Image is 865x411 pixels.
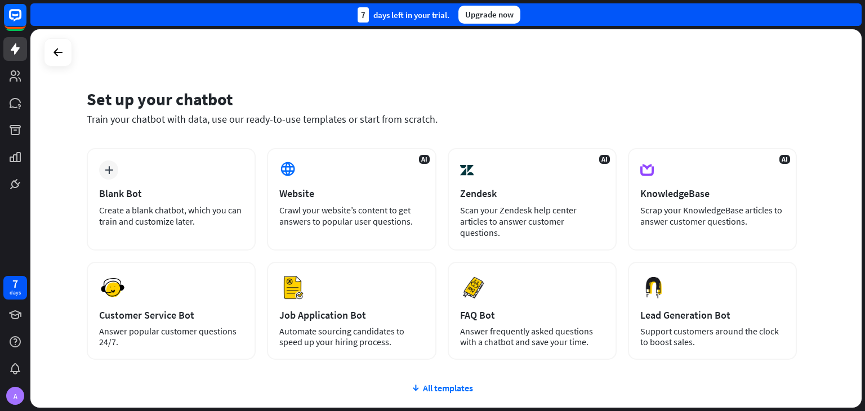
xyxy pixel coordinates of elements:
div: Lead Generation Bot [640,309,784,321]
div: Automate sourcing candidates to speed up your hiring process. [279,326,423,347]
div: Zendesk [460,187,604,200]
button: Open LiveChat chat widget [9,5,43,38]
div: A [6,387,24,405]
div: Website [279,187,423,200]
div: Create a blank chatbot, which you can train and customize later. [99,204,243,227]
div: Upgrade now [458,6,520,24]
div: Customer Service Bot [99,309,243,321]
div: Set up your chatbot [87,88,797,110]
div: Crawl your website’s content to get answers to popular user questions. [279,204,423,227]
i: plus [105,166,113,174]
div: Job Application Bot [279,309,423,321]
div: Scan your Zendesk help center articles to answer customer questions. [460,204,604,238]
span: AI [779,155,790,164]
div: Blank Bot [99,187,243,200]
div: Answer popular customer questions 24/7. [99,326,243,347]
div: All templates [87,382,797,394]
div: Answer frequently asked questions with a chatbot and save your time. [460,326,604,347]
span: AI [599,155,610,164]
div: 7 [358,7,369,23]
div: days left in your trial. [358,7,449,23]
span: AI [419,155,430,164]
div: days [10,289,21,297]
a: 7 days [3,276,27,300]
div: Support customers around the clock to boost sales. [640,326,784,347]
div: KnowledgeBase [640,187,784,200]
div: Train your chatbot with data, use our ready-to-use templates or start from scratch. [87,113,797,126]
div: FAQ Bot [460,309,604,321]
div: Scrap your KnowledgeBase articles to answer customer questions. [640,204,784,227]
div: 7 [12,279,18,289]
